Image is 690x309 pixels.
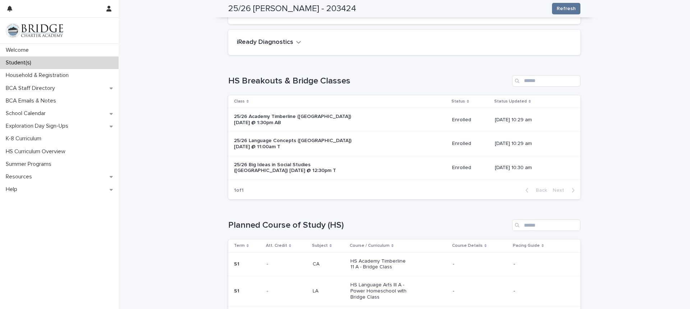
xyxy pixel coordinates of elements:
input: Search [512,75,580,87]
span: Next [553,188,569,193]
p: Welcome [3,47,34,54]
p: - [453,288,508,294]
p: K-8 Curriculum [3,135,47,142]
p: BCA Staff Directory [3,85,61,92]
p: [DATE] 10:30 am [495,165,569,171]
p: 1 of 1 [228,182,249,199]
p: Status [451,97,465,105]
p: [DATE] 10:29 am [495,117,569,123]
h2: 25/26 [PERSON_NAME] - 203424 [228,4,356,14]
p: HS Academy Timberline 11 A - Bridge Class [350,258,410,271]
p: Enrolled [452,141,489,147]
input: Search [512,219,580,231]
p: Course Details [452,242,483,250]
p: Help [3,186,23,193]
span: Refresh [557,5,576,12]
p: Enrolled [452,117,489,123]
p: Student(s) [3,59,37,66]
p: - [514,288,569,294]
p: Class [234,97,245,105]
p: - [514,261,569,267]
span: Back [532,188,547,193]
p: S1 [234,288,261,294]
p: CA [313,260,321,267]
h1: HS Breakouts & Bridge Classes [228,76,509,86]
p: Att. Credit [266,242,287,250]
p: Status Updated [494,97,527,105]
p: Summer Programs [3,161,57,168]
h1: Planned Course of Study (HS) [228,220,509,231]
p: Term [234,242,245,250]
p: HS Curriculum Overview [3,148,71,155]
p: LA [313,287,320,294]
h2: iReady Diagnostics [237,38,293,46]
p: S1 [234,261,261,267]
tr: S1-- LALA HS Language Arts III A - Power Homeschool with Bridge Class-- [228,276,580,306]
p: Pacing Guide [513,242,540,250]
p: Subject [312,242,328,250]
p: Enrolled [452,165,489,171]
p: - [453,261,508,267]
tr: 25/26 Language Concepts ([GEOGRAPHIC_DATA]) [DATE] @ 11:00am TEnrolled[DATE] 10:29 am [228,132,580,156]
p: Exploration Day Sign-Ups [3,123,74,129]
button: Refresh [552,3,580,14]
p: 25/26 Language Concepts ([GEOGRAPHIC_DATA]) [DATE] @ 11:00am T [234,138,354,150]
button: Back [520,187,550,194]
tr: 25/26 Big Ideas in Social Studies ([GEOGRAPHIC_DATA]) [DATE] @ 12:30pm TEnrolled[DATE] 10:30 am [228,156,580,180]
button: Next [550,187,580,194]
p: [DATE] 10:29 am [495,141,569,147]
p: Course / Curriculum [350,242,390,250]
p: - [267,287,270,294]
p: 25/26 Big Ideas in Social Studies ([GEOGRAPHIC_DATA]) [DATE] @ 12:30pm T [234,162,354,174]
img: V1C1m3IdTEidaUdm9Hs0 [6,23,63,38]
tr: 25/26 Academy Timberline ([GEOGRAPHIC_DATA]) [DATE] @ 1:30pm ABEnrolled[DATE] 10:29 am [228,108,580,132]
p: 25/26 Academy Timberline ([GEOGRAPHIC_DATA]) [DATE] @ 1:30pm AB [234,114,354,126]
p: Resources [3,173,38,180]
p: - [267,260,270,267]
p: BCA Emails & Notes [3,97,62,104]
p: School Calendar [3,110,51,117]
p: Household & Registration [3,72,74,79]
p: HS Language Arts III A - Power Homeschool with Bridge Class [350,282,410,300]
tr: S1-- CACA HS Academy Timberline 11 A - Bridge Class-- [228,252,580,276]
button: iReady Diagnostics [237,38,301,46]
